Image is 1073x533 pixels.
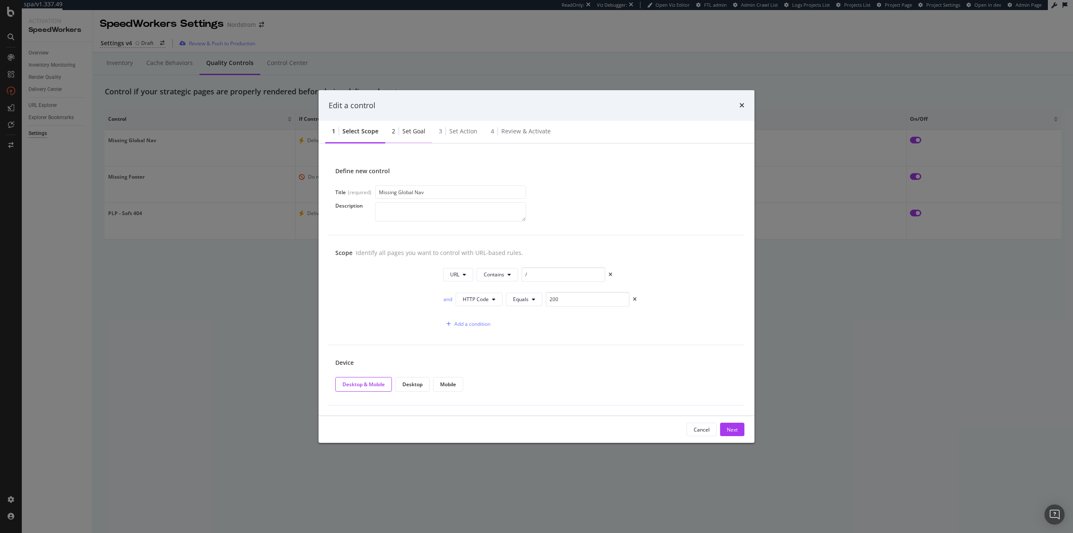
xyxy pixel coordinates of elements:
button: Cancel [687,423,717,436]
div: Add a condition [454,320,490,328]
div: Scope [335,249,352,257]
div: 4 [491,127,494,135]
div: times [633,297,637,302]
div: Open Intercom Messenger [1044,504,1065,525]
div: Identify all pages you want to control with URL-based rules. [356,249,523,257]
div: Define new control [335,167,738,175]
div: and [443,296,452,303]
div: Select scope [342,127,378,135]
span: URL [450,271,459,278]
button: Next [720,423,744,436]
div: (required) [348,189,371,196]
div: Edit a control [329,100,376,111]
div: times [739,100,744,111]
div: Set goal [402,127,425,135]
button: Equals [506,293,542,306]
div: 2 [392,127,395,135]
div: Cancel [694,426,710,433]
div: Title [335,189,346,196]
button: Contains [477,268,518,281]
div: Review & Activate [501,127,551,135]
button: HTTP Code [456,293,503,306]
div: Description [335,202,375,209]
div: Desktop & Mobile [342,381,385,388]
div: Next [727,426,738,433]
span: Equals [513,296,529,303]
span: HTTP Code [463,296,489,303]
div: times [609,272,612,277]
div: Desktop [402,381,422,388]
div: Device [335,359,738,367]
div: Mobile [440,381,456,388]
button: Add a condition [443,317,490,331]
div: modal [319,90,754,443]
div: Set action [449,127,477,135]
div: 1 [332,127,335,135]
span: Contains [484,271,504,278]
div: 3 [439,127,442,135]
button: URL [443,268,473,281]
